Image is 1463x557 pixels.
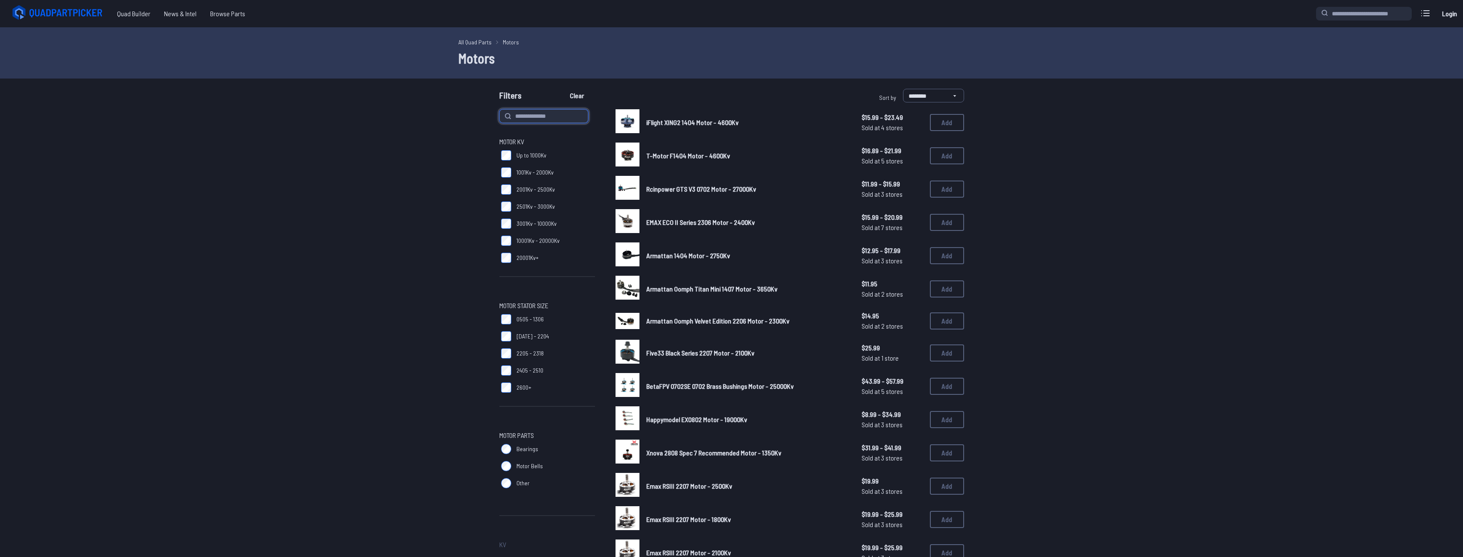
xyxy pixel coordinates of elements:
[646,251,730,260] span: Armattan 1404 Motor - 2750Kv
[646,118,739,126] span: iFlight XING2 1404 Motor - 4600Kv
[499,300,548,311] span: Motor Stator Size
[501,314,511,324] input: 0505 - 1306
[646,185,756,193] span: Rcinpower GTS V3 0702 Motor - 27000Kv
[862,409,923,420] span: $8.99 - $34.99
[930,280,964,297] button: Add
[516,168,554,177] span: 1001Kv - 2000Kv
[646,151,848,161] a: T-Motor F1404 Motor - 4600Kv
[930,378,964,395] button: Add
[616,373,639,400] a: image
[616,440,639,466] a: image
[616,276,639,300] img: image
[646,381,848,391] a: BetaFPV 0702SE 0702 Brass Bushings Motor - 25000Kv
[646,481,848,491] a: Emax RSIII 2207 Motor - 2500Kv
[616,440,639,464] img: image
[616,109,639,133] img: image
[501,365,511,376] input: 2405 - 2510
[1439,5,1460,22] a: Login
[646,448,848,458] a: Xnova 2808 Spec 7 Recommended Motor - 1350Kv
[930,411,964,428] button: Add
[616,176,639,202] a: image
[616,143,639,169] a: image
[862,222,923,233] span: Sold at 7 stores
[646,515,731,523] span: Emax RSIII 2207 Motor - 1800Kv
[501,184,511,195] input: 2001Kv - 2500Kv
[501,150,511,160] input: Up to 1000Kv
[862,420,923,430] span: Sold at 3 stores
[516,254,539,262] span: 20001Kv+
[862,443,923,453] span: $31.99 - $41.99
[616,242,639,269] a: image
[501,331,511,341] input: [DATE] - 2204
[499,540,506,550] span: Kv
[862,112,923,122] span: $15.99 - $23.49
[516,462,543,470] span: Motor Bells
[516,202,555,211] span: 2501Kv - 3000Kv
[862,509,923,519] span: $19.99 - $25.99
[616,340,639,366] a: image
[862,486,923,496] span: Sold at 3 stores
[646,316,848,326] a: Armattan Oomph Velvet Edition 2206 Motor - 2300Kv
[646,184,848,194] a: Rcinpower GTS V3 0702 Motor - 27000Kv
[616,309,639,333] a: image
[862,453,923,463] span: Sold at 3 stores
[616,209,639,233] img: image
[646,449,781,457] span: Xnova 2808 Spec 7 Recommended Motor - 1350Kv
[646,317,789,325] span: Armattan Oomph Velvet Edition 2206 Motor - 2300Kv
[879,94,896,101] span: Sort by
[862,122,923,133] span: Sold at 4 stores
[862,321,923,331] span: Sold at 2 stores
[516,445,538,453] span: Bearings
[862,519,923,530] span: Sold at 3 stores
[203,5,252,22] a: Browse Parts
[646,382,794,390] span: BetaFPV 0702SE 0702 Brass Bushings Motor - 25000Kv
[616,406,639,433] a: image
[516,383,531,392] span: 2600+
[516,315,544,324] span: 0505 - 1306
[616,143,639,166] img: image
[862,542,923,553] span: $19.99 - $25.99
[503,38,519,47] a: Motors
[862,256,923,266] span: Sold at 3 stores
[616,209,639,236] a: image
[862,189,923,199] span: Sold at 3 stores
[501,478,511,488] input: Other
[501,461,511,471] input: Motor Bells
[646,117,848,128] a: iFlight XING2 1404 Motor - 4600Kv
[563,89,591,102] button: Clear
[930,214,964,231] button: Add
[616,109,639,136] a: image
[646,514,848,525] a: Emax RSIII 2207 Motor - 1800Kv
[501,253,511,263] input: 20001Kv+
[646,285,777,293] span: Armattan Oomph Titan Mini 1407 Motor - 3650Kv
[646,348,848,358] a: Five33 Black Series 2207 Motor - 2100Kv
[646,152,730,160] span: T-Motor F1404 Motor - 4600Kv
[930,247,964,264] button: Add
[501,167,511,178] input: 1001Kv - 2000Kv
[930,181,964,198] button: Add
[516,151,546,160] span: Up to 1000Kv
[862,386,923,397] span: Sold at 5 stores
[646,548,731,557] span: Emax RSIII 2207 Motor - 2100Kv
[930,344,964,362] button: Add
[616,373,639,397] img: image
[646,349,754,357] span: Five33 Black Series 2207 Motor - 2100Kv
[646,482,732,490] span: Emax RSIII 2207 Motor - 2500Kv
[499,137,524,147] span: Motor KV
[616,473,639,499] a: image
[499,89,522,106] span: Filters
[646,284,848,294] a: Armattan Oomph Titan Mini 1407 Motor - 3650Kv
[516,219,557,228] span: 3001Kv - 10000Kv
[157,5,203,22] a: News & Intel
[616,506,639,530] img: image
[862,353,923,363] span: Sold at 1 store
[862,212,923,222] span: $15.99 - $20.99
[862,343,923,353] span: $25.99
[110,5,157,22] a: Quad Builder
[616,506,639,533] a: image
[616,473,639,497] img: image
[862,476,923,486] span: $19.99
[930,444,964,461] button: Add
